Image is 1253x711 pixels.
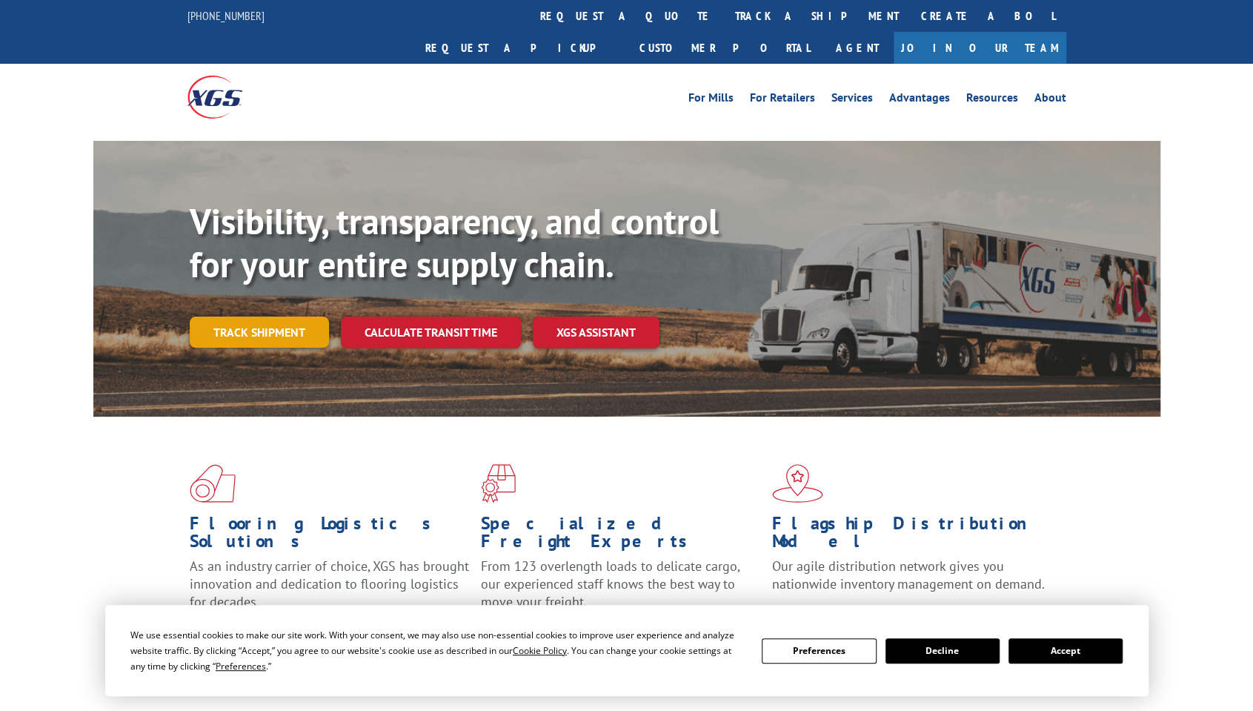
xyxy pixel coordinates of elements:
a: For Retailers [750,92,815,108]
button: Preferences [762,638,876,664]
a: Advantages [889,92,950,108]
b: Visibility, transparency, and control for your entire supply chain. [190,198,719,287]
img: xgs-icon-flagship-distribution-model-red [772,464,823,503]
h1: Specialized Freight Experts [481,515,761,558]
span: Preferences [216,660,266,672]
div: We use essential cookies to make our site work. With your consent, we may also use non-essential ... [130,627,744,674]
h1: Flagship Distribution Model [772,515,1052,558]
h1: Flooring Logistics Solutions [190,515,470,558]
a: Track shipment [190,317,329,348]
a: Agent [821,32,894,64]
a: Request a pickup [414,32,628,64]
a: Services [831,92,873,108]
div: Cookie Consent Prompt [105,605,1149,696]
span: Our agile distribution network gives you nationwide inventory management on demand. [772,558,1045,592]
a: For Mills [688,92,734,108]
a: Resources [966,92,1018,108]
a: Calculate transit time [341,317,521,348]
a: [PHONE_NUMBER] [187,8,265,23]
button: Accept [1008,638,1123,664]
img: xgs-icon-focused-on-flooring-red [481,464,516,503]
span: As an industry carrier of choice, XGS has brought innovation and dedication to flooring logistics... [190,558,469,610]
button: Decline [885,638,1000,664]
span: Cookie Policy [513,644,567,657]
a: About [1034,92,1066,108]
a: Join Our Team [894,32,1066,64]
a: XGS ASSISTANT [533,317,659,348]
p: From 123 overlength loads to delicate cargo, our experienced staff knows the best way to move you... [481,558,761,624]
img: xgs-icon-total-supply-chain-intelligence-red [190,464,236,503]
a: Customer Portal [628,32,821,64]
